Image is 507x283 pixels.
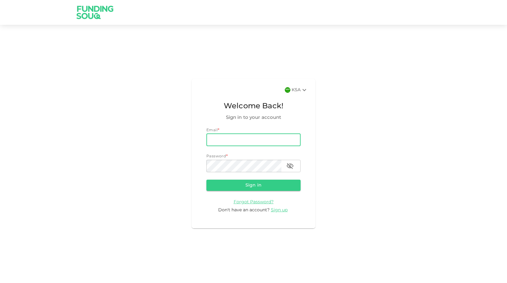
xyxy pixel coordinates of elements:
span: Welcome Back! [206,101,301,112]
div: KSA [292,86,308,94]
span: Password [206,155,226,158]
span: Don't have an account? [218,208,270,212]
input: password [206,160,281,172]
a: Forgot Password? [234,200,274,204]
span: Sign up [271,208,288,212]
span: Email [206,128,218,132]
button: Sign in [206,180,301,191]
span: Sign in to your account [206,114,301,121]
span: Forgot Password? [234,200,274,204]
input: email [206,134,301,146]
img: flag-sa.b9a346574cdc8950dd34b50780441f57.svg [285,87,290,93]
